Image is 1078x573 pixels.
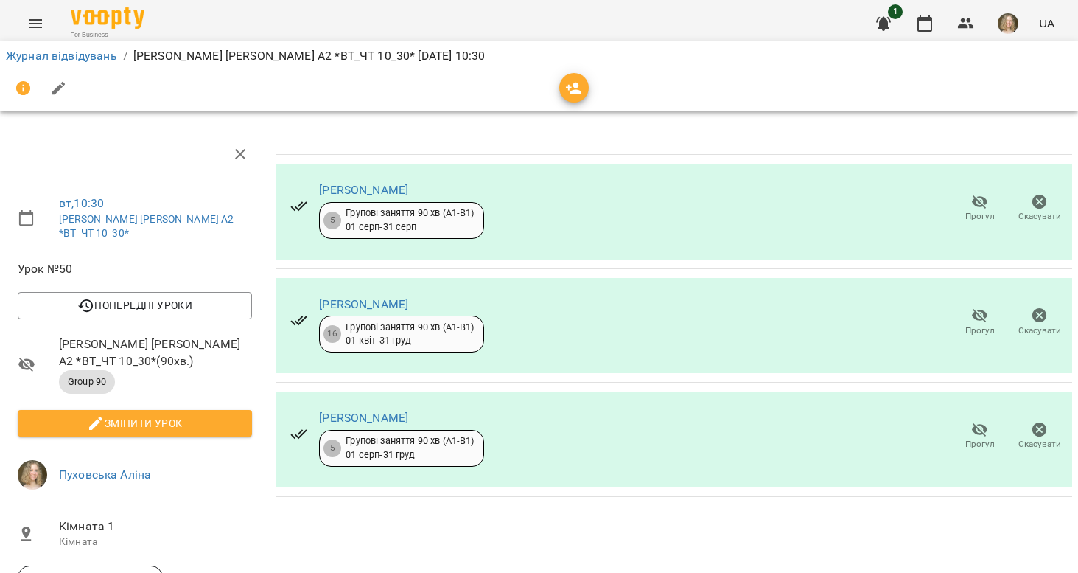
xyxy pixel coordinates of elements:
div: 5 [323,212,341,229]
span: [PERSON_NAME] [PERSON_NAME] А2 *ВТ_ЧТ 10_30* ( 90 хв. ) [59,336,252,370]
button: UA [1033,10,1060,37]
button: Прогул [950,188,1009,229]
nav: breadcrumb [6,47,1072,65]
button: Скасувати [1009,188,1069,229]
button: Скасувати [1009,302,1069,343]
span: 1 [888,4,903,19]
div: 16 [323,325,341,343]
span: Прогул [965,210,995,223]
button: Прогул [950,416,1009,457]
button: Menu [18,6,53,41]
span: Прогул [965,438,995,451]
button: Скасувати [1009,416,1069,457]
span: Скасувати [1018,210,1061,223]
span: Group 90 [59,375,115,389]
a: Пуховська Аліна [59,468,151,482]
span: Кімната 1 [59,518,252,535]
span: Скасувати [1018,438,1061,451]
button: Змінити урок [18,410,252,437]
button: Попередні уроки [18,292,252,319]
img: Voopty Logo [71,7,144,29]
a: [PERSON_NAME] [319,297,408,311]
span: Змінити урок [29,414,240,432]
div: Групові заняття 90 хв (А1-В1) 01 серп - 31 груд [346,434,474,462]
span: UA [1039,15,1054,31]
span: Прогул [965,324,995,337]
p: Кімната [59,535,252,549]
a: [PERSON_NAME] [319,411,408,425]
a: вт , 10:30 [59,196,104,210]
button: Прогул [950,302,1009,343]
div: Групові заняття 90 хв (А1-В1) 01 квіт - 31 груд [346,321,474,348]
a: Журнал відвідувань [6,49,117,63]
p: [PERSON_NAME] [PERSON_NAME] А2 *ВТ_ЧТ 10_30* [DATE] 10:30 [133,47,485,65]
div: 5 [323,440,341,457]
span: Попередні уроки [29,296,240,314]
div: Групові заняття 90 хв (А1-В1) 01 серп - 31 серп [346,206,474,234]
img: 08679fde8b52750a6ba743e232070232.png [998,13,1018,34]
li: / [123,47,127,65]
span: For Business [71,30,144,40]
span: Урок №50 [18,260,252,278]
a: [PERSON_NAME] [319,183,408,197]
img: 08679fde8b52750a6ba743e232070232.png [18,460,47,490]
span: Скасувати [1018,324,1061,337]
a: [PERSON_NAME] [PERSON_NAME] А2 *ВТ_ЧТ 10_30* [59,213,234,240]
